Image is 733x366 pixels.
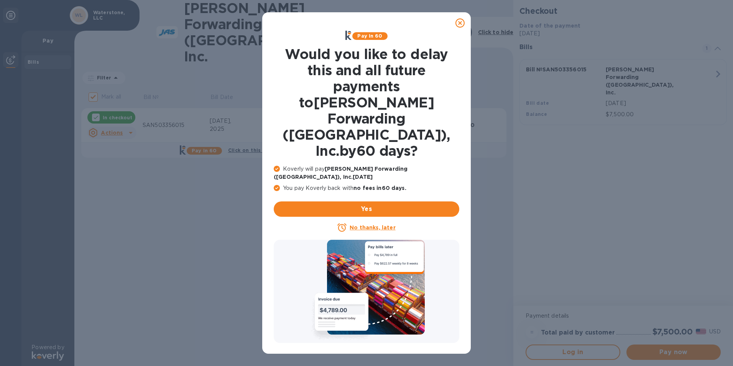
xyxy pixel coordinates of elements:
[274,201,459,217] button: Yes
[357,33,382,39] b: Pay in 60
[274,46,459,159] h1: Would you like to delay this and all future payments to [PERSON_NAME] Forwarding ([GEOGRAPHIC_DAT...
[280,204,453,214] span: Yes
[274,165,459,181] p: Koverly will pay
[274,184,459,192] p: You pay Koverly back with
[350,224,395,231] u: No thanks, later
[353,185,406,191] b: no fees in 60 days .
[274,166,408,180] b: [PERSON_NAME] Forwarding ([GEOGRAPHIC_DATA]), Inc. [DATE]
